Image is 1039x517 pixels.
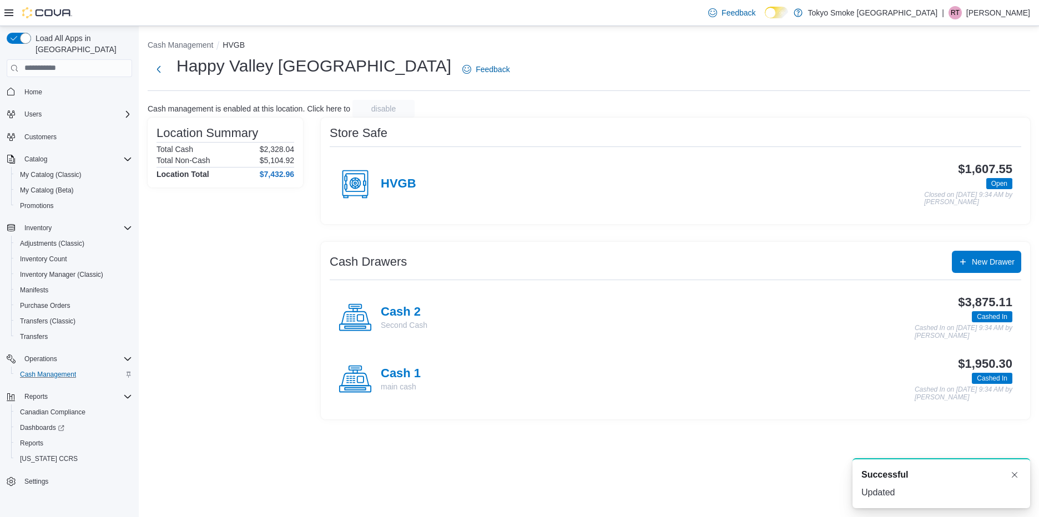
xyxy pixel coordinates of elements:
[24,392,48,401] span: Reports
[16,237,132,250] span: Adjustments (Classic)
[20,130,132,144] span: Customers
[16,168,132,181] span: My Catalog (Classic)
[16,315,80,328] a: Transfers (Classic)
[991,179,1007,189] span: Open
[977,373,1007,383] span: Cashed In
[20,270,103,279] span: Inventory Manager (Classic)
[476,64,510,75] span: Feedback
[24,133,57,141] span: Customers
[381,177,416,191] h4: HVGB
[16,437,48,450] a: Reports
[11,420,137,435] a: Dashboards
[260,156,294,165] p: $5,104.92
[951,6,960,19] span: RT
[11,435,137,451] button: Reports
[11,313,137,329] button: Transfers (Classic)
[20,108,132,121] span: Users
[381,381,421,392] p: main cash
[381,320,427,331] p: Second Cash
[16,299,75,312] a: Purchase Orders
[972,373,1012,384] span: Cashed In
[16,315,132,328] span: Transfers (Classic)
[11,329,137,344] button: Transfers
[2,84,137,100] button: Home
[24,477,48,486] span: Settings
[861,468,1021,481] div: Notification
[942,6,944,19] p: |
[20,352,132,366] span: Operations
[16,421,132,434] span: Dashboards
[20,255,67,263] span: Inventory Count
[11,367,137,382] button: Cash Management
[2,129,137,145] button: Customers
[20,85,132,99] span: Home
[958,296,1012,309] h3: $3,875.11
[24,155,47,164] span: Catalog
[330,126,387,140] h3: Store Safe
[972,256,1015,267] span: New Drawer
[260,170,294,179] h4: $7,432.96
[16,368,132,381] span: Cash Management
[16,406,90,419] a: Canadian Compliance
[20,85,47,99] a: Home
[20,186,74,195] span: My Catalog (Beta)
[958,163,1012,176] h3: $1,607.55
[20,153,52,166] button: Catalog
[458,58,514,80] a: Feedback
[381,305,427,320] h4: Cash 2
[20,370,76,379] span: Cash Management
[924,191,1012,206] p: Closed on [DATE] 9:34 AM by [PERSON_NAME]
[2,107,137,122] button: Users
[16,268,132,281] span: Inventory Manager (Classic)
[915,386,1012,401] p: Cashed In on [DATE] 9:34 AM by [PERSON_NAME]
[11,451,137,467] button: [US_STATE] CCRS
[861,486,1021,499] div: Updated
[24,110,42,119] span: Users
[2,151,137,167] button: Catalog
[157,170,209,179] h4: Location Total
[16,452,132,465] span: Washington CCRS
[148,39,1030,53] nav: An example of EuiBreadcrumbs
[20,221,132,235] span: Inventory
[11,404,137,420] button: Canadian Compliance
[11,167,137,183] button: My Catalog (Classic)
[16,330,52,343] a: Transfers
[20,221,56,235] button: Inventory
[20,153,132,166] span: Catalog
[808,6,938,19] p: Tokyo Smoke [GEOGRAPHIC_DATA]
[2,473,137,489] button: Settings
[11,251,137,267] button: Inventory Count
[20,423,64,432] span: Dashboards
[20,352,62,366] button: Operations
[20,454,78,463] span: [US_STATE] CCRS
[176,55,451,77] h1: Happy Valley [GEOGRAPHIC_DATA]
[11,282,137,298] button: Manifests
[381,367,421,381] h4: Cash 1
[20,408,85,417] span: Canadian Compliance
[16,452,82,465] a: [US_STATE] CCRS
[966,6,1030,19] p: [PERSON_NAME]
[16,184,132,197] span: My Catalog (Beta)
[20,130,61,144] a: Customers
[223,40,245,49] button: HVGB
[16,199,132,212] span: Promotions
[16,437,132,450] span: Reports
[11,267,137,282] button: Inventory Manager (Classic)
[20,332,48,341] span: Transfers
[2,351,137,367] button: Operations
[722,7,755,18] span: Feedback
[765,7,788,18] input: Dark Mode
[371,103,396,114] span: disable
[24,88,42,97] span: Home
[157,145,193,154] h6: Total Cash
[11,236,137,251] button: Adjustments (Classic)
[24,224,52,232] span: Inventory
[157,126,258,140] h3: Location Summary
[20,170,82,179] span: My Catalog (Classic)
[986,178,1012,189] span: Open
[915,325,1012,339] p: Cashed In on [DATE] 9:34 AM by [PERSON_NAME]
[861,468,908,481] span: Successful
[20,390,52,403] button: Reports
[20,301,70,310] span: Purchase Orders
[11,198,137,214] button: Promotions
